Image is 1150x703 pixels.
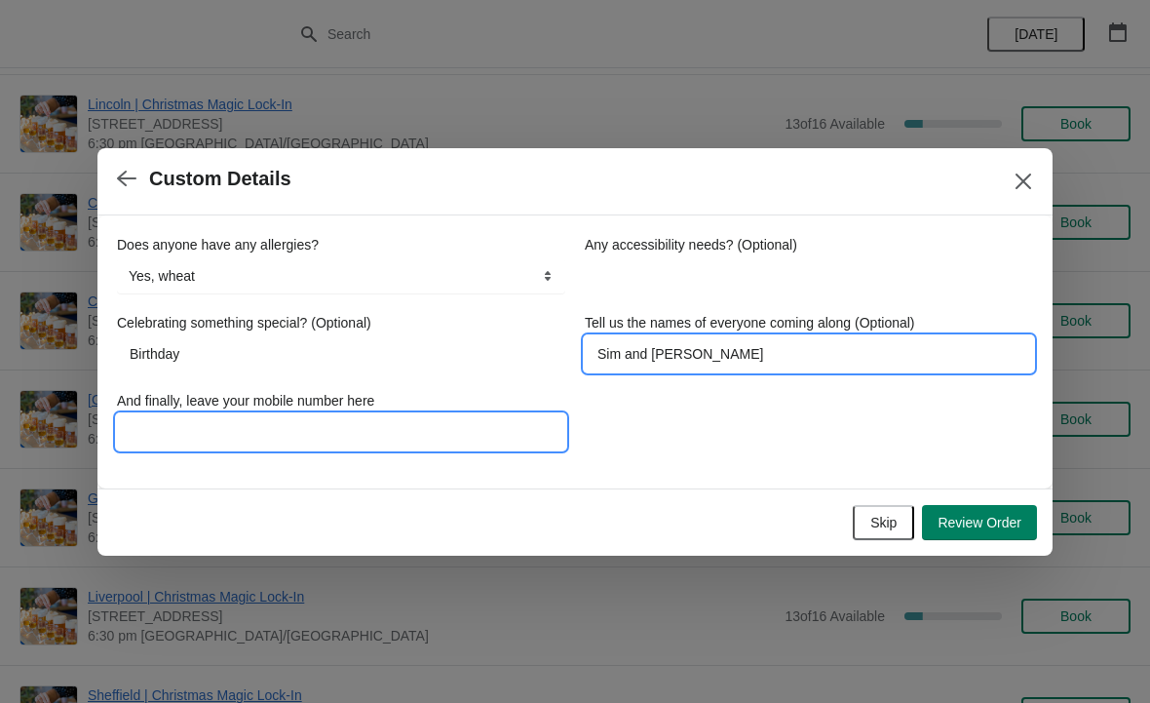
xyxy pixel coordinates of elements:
[149,168,291,190] h2: Custom Details
[853,505,914,540] button: Skip
[938,515,1021,530] span: Review Order
[1006,164,1041,199] button: Close
[117,235,319,254] label: Does anyone have any allergies?
[922,505,1037,540] button: Review Order
[585,235,797,254] label: Any accessibility needs? (Optional)
[585,313,915,332] label: Tell us the names of everyone coming along (Optional)
[117,391,374,410] label: And finally, leave your mobile number here
[870,515,897,530] span: Skip
[117,313,371,332] label: Celebrating something special? (Optional)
